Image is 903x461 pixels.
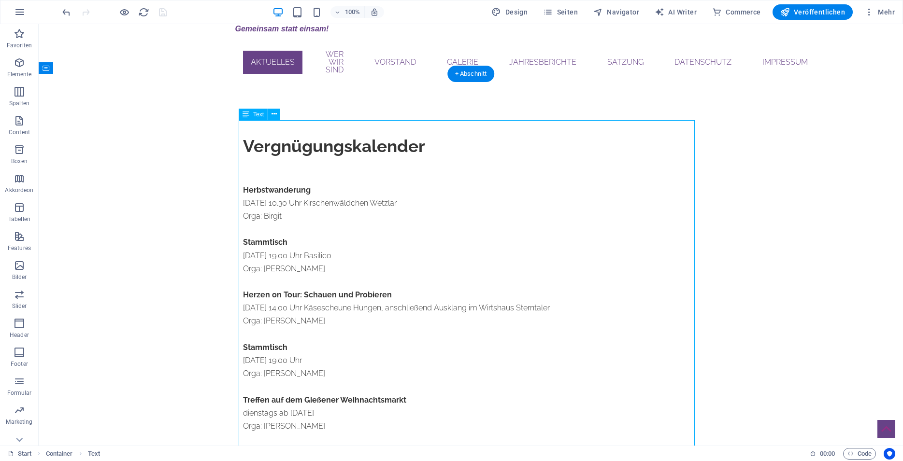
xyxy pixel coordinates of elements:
[708,4,765,20] button: Commerce
[7,70,32,78] p: Elemente
[487,4,531,20] div: Design (Strg+Alt+Y)
[589,4,643,20] button: Navigator
[12,302,27,310] p: Slider
[12,273,27,281] p: Bilder
[5,186,33,194] p: Akkordeon
[11,360,28,368] p: Footer
[843,448,876,460] button: Code
[345,6,360,18] h6: 100%
[46,448,73,460] span: Klick zum Auswählen. Doppelklick zum Bearbeiten
[847,448,872,460] span: Code
[118,6,130,18] button: Klicke hier, um den Vorschau-Modus zu verlassen
[447,66,495,82] div: + Abschnitt
[491,7,528,17] span: Design
[6,418,32,426] p: Marketing
[780,7,845,17] span: Veröffentlichen
[138,6,149,18] button: reload
[7,389,32,397] p: Formular
[487,4,531,20] button: Design
[8,448,32,460] a: Klick, um Auswahl aufzuheben. Doppelklick öffnet Seitenverwaltung
[9,99,29,107] p: Spalten
[773,4,853,20] button: Veröffentlichen
[61,7,72,18] i: Rückgängig: Text ändern (Strg+Z)
[593,7,639,17] span: Navigator
[60,6,72,18] button: undo
[827,450,828,457] span: :
[330,6,365,18] button: 100%
[820,448,835,460] span: 00 00
[543,7,578,17] span: Seiten
[11,157,28,165] p: Boxen
[370,8,379,16] i: Bei Größenänderung Zoomstufe automatisch an das gewählte Gerät anpassen.
[138,7,149,18] i: Seite neu laden
[46,448,100,460] nav: breadcrumb
[860,4,899,20] button: Mehr
[88,448,100,460] span: Klick zum Auswählen. Doppelklick zum Bearbeiten
[7,42,32,49] p: Favoriten
[712,7,761,17] span: Commerce
[8,244,31,252] p: Features
[864,7,895,17] span: Mehr
[884,448,895,460] button: Usercentrics
[253,112,264,117] span: Text
[8,215,30,223] p: Tabellen
[10,331,29,339] p: Header
[655,7,697,17] span: AI Writer
[9,128,30,136] p: Content
[810,448,835,460] h6: Session-Zeit
[651,4,701,20] button: AI Writer
[539,4,582,20] button: Seiten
